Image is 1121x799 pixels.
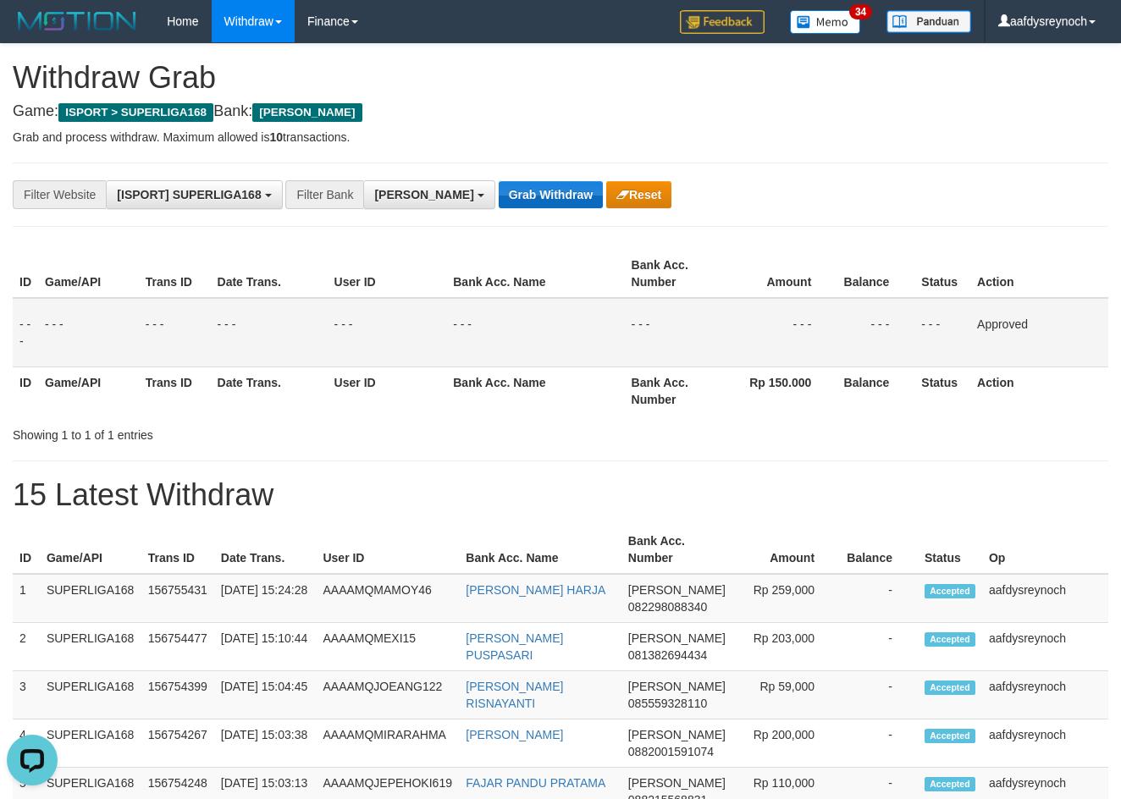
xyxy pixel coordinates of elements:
[886,10,971,33] img: panduan.png
[141,623,214,671] td: 156754477
[106,180,282,209] button: [ISPORT] SUPERLIGA168
[139,298,211,367] td: - - -
[13,366,38,415] th: ID
[58,103,213,122] span: ISPORT > SUPERLIGA168
[459,526,621,574] th: Bank Acc. Name
[214,574,317,623] td: [DATE] 15:24:28
[328,250,447,298] th: User ID
[732,623,840,671] td: Rp 203,000
[970,366,1108,415] th: Action
[628,728,726,741] span: [PERSON_NAME]
[285,180,363,209] div: Filter Bank
[840,671,918,719] td: -
[466,631,563,662] a: [PERSON_NAME] PUSPASARI
[13,61,1108,95] h1: Withdraw Grab
[446,366,624,415] th: Bank Acc. Name
[214,671,317,719] td: [DATE] 15:04:45
[628,648,707,662] span: Copy 081382694434 to clipboard
[982,574,1108,623] td: aafdysreynoch
[211,250,328,298] th: Date Trans.
[499,181,603,208] button: Grab Withdraw
[925,777,975,791] span: Accepted
[840,719,918,768] td: -
[721,298,837,367] td: - - -
[214,526,317,574] th: Date Trans.
[40,719,141,768] td: SUPERLIGA168
[849,4,872,19] span: 34
[837,298,914,367] td: - - -
[374,188,473,201] span: [PERSON_NAME]
[970,298,1108,367] td: Approved
[141,526,214,574] th: Trans ID
[328,298,447,367] td: - - -
[139,366,211,415] th: Trans ID
[925,681,975,695] span: Accepted
[628,697,707,710] span: Copy 085559328110 to clipboard
[13,420,455,444] div: Showing 1 to 1 of 1 entries
[13,250,38,298] th: ID
[316,526,459,574] th: User ID
[252,103,362,122] span: [PERSON_NAME]
[13,8,141,34] img: MOTION_logo.png
[625,298,721,367] td: - - -
[628,600,707,614] span: Copy 082298088340 to clipboard
[732,574,840,623] td: Rp 259,000
[13,180,106,209] div: Filter Website
[40,671,141,719] td: SUPERLIGA168
[837,366,914,415] th: Balance
[40,623,141,671] td: SUPERLIGA168
[363,180,494,209] button: [PERSON_NAME]
[732,526,840,574] th: Amount
[466,776,605,790] a: FAJAR PANDU PRATAMA
[141,719,214,768] td: 156754267
[840,526,918,574] th: Balance
[38,250,139,298] th: Game/API
[7,7,58,58] button: Open LiveChat chat widget
[982,671,1108,719] td: aafdysreynoch
[316,671,459,719] td: AAAAMQJOEANG122
[328,366,447,415] th: User ID
[38,366,139,415] th: Game/API
[914,366,970,415] th: Status
[466,583,605,597] a: [PERSON_NAME] HARJA
[625,250,721,298] th: Bank Acc. Number
[914,250,970,298] th: Status
[13,623,40,671] td: 2
[628,583,726,597] span: [PERSON_NAME]
[141,671,214,719] td: 156754399
[970,250,1108,298] th: Action
[316,574,459,623] td: AAAAMQMAMOY46
[211,298,328,367] td: - - -
[316,719,459,768] td: AAAAMQMIRARAHMA
[211,366,328,415] th: Date Trans.
[117,188,261,201] span: [ISPORT] SUPERLIGA168
[628,680,726,693] span: [PERSON_NAME]
[721,366,837,415] th: Rp 150.000
[925,584,975,598] span: Accepted
[606,181,671,208] button: Reset
[625,366,721,415] th: Bank Acc. Number
[141,574,214,623] td: 156755431
[13,129,1108,146] p: Grab and process withdraw. Maximum allowed is transactions.
[628,776,726,790] span: [PERSON_NAME]
[446,298,624,367] td: - - -
[918,526,982,574] th: Status
[621,526,732,574] th: Bank Acc. Number
[925,632,975,647] span: Accepted
[13,719,40,768] td: 4
[982,623,1108,671] td: aafdysreynoch
[40,574,141,623] td: SUPERLIGA168
[680,10,765,34] img: Feedback.jpg
[925,729,975,743] span: Accepted
[316,623,459,671] td: AAAAMQMEXI15
[214,719,317,768] td: [DATE] 15:03:38
[790,10,861,34] img: Button%20Memo.svg
[38,298,139,367] td: - - -
[732,671,840,719] td: Rp 59,000
[13,298,38,367] td: - - -
[40,526,141,574] th: Game/API
[721,250,837,298] th: Amount
[466,680,563,710] a: [PERSON_NAME] RISNAYANTI
[628,745,714,758] span: Copy 0882001591074 to clipboard
[13,103,1108,120] h4: Game: Bank:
